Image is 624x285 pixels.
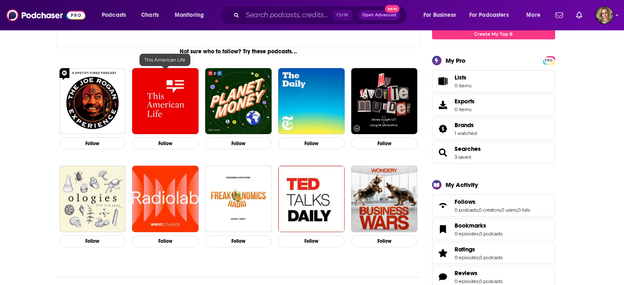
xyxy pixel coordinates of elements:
a: PRO [544,57,554,63]
a: 3 saved [455,154,471,160]
a: 0 podcasts [455,207,478,213]
a: Follows [435,200,451,211]
img: My Favorite Murder with Karen Kilgariff and Georgia Hardstark [351,68,418,135]
a: Brands [455,121,477,129]
a: TED Talks Daily [278,166,345,232]
span: Exports [455,98,475,105]
div: My Pro [446,57,466,64]
a: Reviews [435,271,451,283]
img: The Joe Rogan Experience [59,68,126,135]
button: Follow [351,235,418,247]
div: Search podcasts, credits, & more... [228,6,415,25]
div: Not sure who to follow? Try these podcasts... [56,48,421,55]
span: Lists [435,75,451,87]
a: 0 creators [479,207,501,213]
img: Planet Money [205,68,272,135]
button: Follow [132,137,199,149]
span: Monitoring [175,9,204,21]
span: For Podcasters [469,9,509,21]
a: 0 podcasts [479,231,503,237]
span: , [517,207,518,213]
a: Searches [455,145,481,153]
button: open menu [169,9,215,22]
button: Follow [132,235,199,247]
a: Lists [432,70,555,92]
button: Show profile menu [595,6,613,24]
span: Lists [455,74,471,81]
a: 0 episodes [455,278,478,284]
img: Radiolab [132,166,199,232]
img: Freakonomics Radio [205,166,272,232]
span: New [385,5,400,13]
button: Follow [59,137,126,149]
a: Charts [136,9,164,22]
span: Open Advanced [362,13,396,17]
img: Podchaser - Follow, Share and Rate Podcasts [7,7,85,23]
img: This American Life [132,68,199,135]
span: , [478,255,479,260]
a: Searches [435,147,451,158]
a: 0 lists [518,207,530,213]
span: , [478,207,479,213]
button: open menu [418,9,466,22]
span: Lists [455,74,466,81]
span: Follows [432,194,555,217]
button: Follow [59,235,126,247]
a: Reviews [455,269,503,277]
button: open menu [521,9,551,22]
a: 0 episodes [455,231,478,237]
div: My Activity [446,181,478,189]
span: PRO [544,57,554,64]
img: User Profile [595,6,613,24]
button: Follow [205,137,272,149]
span: Charts [141,9,159,21]
a: Show notifications dropdown [573,8,585,22]
a: Exports [432,94,555,116]
button: Follow [278,235,345,247]
span: Brands [455,121,474,129]
span: Searches [432,141,555,164]
a: Brands [435,123,451,135]
span: Bookmarks [455,222,486,229]
img: Business Wars [351,166,418,232]
button: open menu [96,9,137,22]
a: Show notifications dropdown [552,8,566,22]
a: Ologies with Alie Ward [59,166,126,232]
span: Reviews [455,269,478,277]
button: Open AdvancedNew [359,10,400,20]
span: Bookmarks [432,218,555,240]
button: open menu [464,9,521,22]
input: Search podcasts, credits, & more... [242,9,333,22]
span: Exports [435,99,451,111]
span: Follows [455,198,475,205]
a: Bookmarks [435,223,451,235]
button: Follow [278,137,345,149]
span: Logged in as Lauren.Russo [595,6,613,24]
a: Create My Top 8 [432,28,555,39]
span: Podcasts [102,9,126,21]
a: Ratings [455,246,503,253]
a: 0 podcasts [479,255,503,260]
span: , [478,231,479,237]
span: Ratings [432,242,555,264]
span: , [478,278,479,284]
a: 0 podcasts [479,278,503,284]
span: Brands [432,118,555,140]
span: 0 items [455,83,471,89]
button: Follow [205,235,272,247]
img: The Daily [278,68,345,135]
a: 1 watched [455,130,477,136]
span: Ctrl K [333,10,352,21]
button: Follow [351,137,418,149]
